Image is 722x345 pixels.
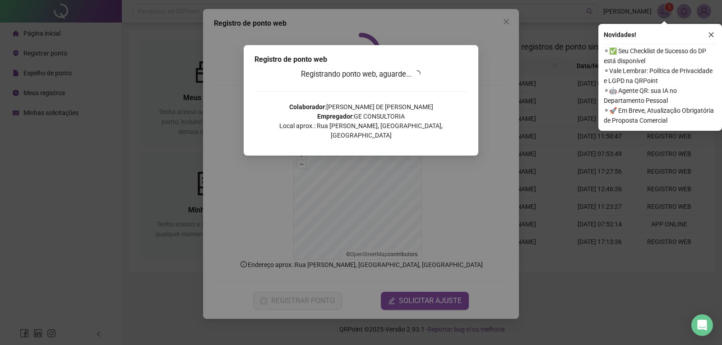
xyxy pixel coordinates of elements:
strong: Empregador [317,113,352,120]
strong: Colaborador [289,103,325,110]
p: : [PERSON_NAME] DE [PERSON_NAME] : GE CONSULTORIA Local aprox.: Rua [PERSON_NAME], [GEOGRAPHIC_DA... [255,102,467,140]
h3: Registrando ponto web, aguarde... [255,69,467,80]
div: Open Intercom Messenger [691,314,713,336]
span: ⚬ 🤖 Agente QR: sua IA no Departamento Pessoal [604,86,717,106]
span: loading [413,70,421,78]
span: ⚬ ✅ Seu Checklist de Sucesso do DP está disponível [604,46,717,66]
span: Novidades ! [604,30,636,40]
span: ⚬ Vale Lembrar: Política de Privacidade e LGPD na QRPoint [604,66,717,86]
span: close [708,32,714,38]
div: Registro de ponto web [255,54,467,65]
span: ⚬ 🚀 Em Breve, Atualização Obrigatória de Proposta Comercial [604,106,717,125]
